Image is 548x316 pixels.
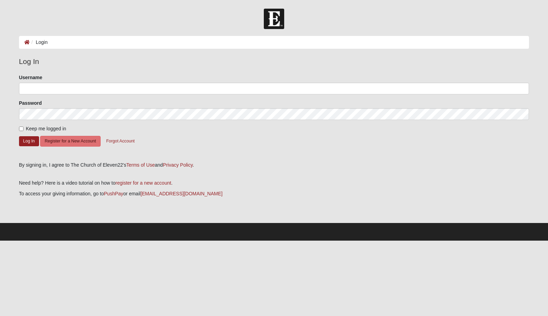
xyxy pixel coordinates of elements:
[26,126,66,131] span: Keep me logged in
[40,136,100,147] button: Register for a New Account
[115,180,171,186] a: register for a new account
[102,136,139,147] button: Forgot Account
[19,161,529,169] div: By signing in, I agree to The Church of Eleven22's and .
[264,9,284,29] img: Church of Eleven22 Logo
[19,74,43,81] label: Username
[19,100,42,106] label: Password
[104,191,123,196] a: PushPay
[163,162,193,168] a: Privacy Policy
[126,162,155,168] a: Terms of Use
[19,190,529,197] p: To access your giving information, go to or email
[19,56,529,67] legend: Log In
[19,127,24,131] input: Keep me logged in
[140,191,222,196] a: [EMAIL_ADDRESS][DOMAIN_NAME]
[19,136,39,146] button: Log In
[30,39,48,46] li: Login
[19,179,529,187] p: Need help? Here is a video tutorial on how to .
